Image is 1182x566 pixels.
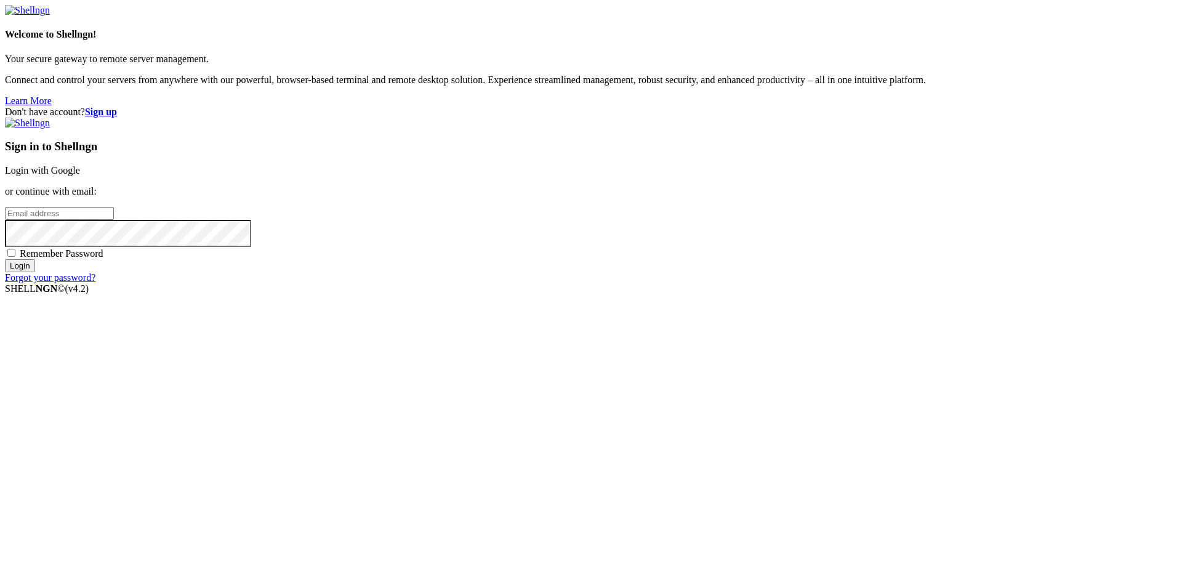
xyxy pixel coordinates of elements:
a: Login with Google [5,165,80,176]
span: SHELL © [5,283,89,294]
a: Learn More [5,95,52,106]
a: Forgot your password? [5,272,95,283]
h4: Welcome to Shellngn! [5,29,1177,40]
p: Connect and control your servers from anywhere with our powerful, browser-based terminal and remo... [5,75,1177,86]
p: or continue with email: [5,186,1177,197]
b: NGN [36,283,58,294]
img: Shellngn [5,5,50,16]
span: Remember Password [20,248,103,259]
p: Your secure gateway to remote server management. [5,54,1177,65]
span: 4.2.0 [65,283,89,294]
a: Sign up [85,107,117,117]
h3: Sign in to Shellngn [5,140,1177,153]
div: Don't have account? [5,107,1177,118]
input: Remember Password [7,249,15,257]
input: Email address [5,207,114,220]
img: Shellngn [5,118,50,129]
input: Login [5,259,35,272]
